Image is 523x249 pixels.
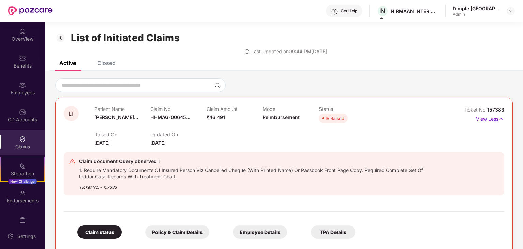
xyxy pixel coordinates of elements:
div: Employee Details [233,225,287,239]
div: Dimple [GEOGRAPHIC_DATA] [PERSON_NAME] [453,5,500,12]
img: svg+xml;base64,PHN2ZyBpZD0iSG9tZSIgeG1sbnM9Imh0dHA6Ly93d3cudzMub3JnLzIwMDAvc3ZnIiB3aWR0aD0iMjAiIG... [19,28,26,35]
img: svg+xml;base64,PHN2ZyBpZD0iU2VhcmNoLTMyeDMyIiB4bWxucz0iaHR0cDovL3d3dy53My5vcmcvMjAwMC9zdmciIHdpZH... [214,83,220,88]
span: [DATE] [150,140,166,146]
p: View Less [476,114,504,123]
div: Claim document Query observed ! [79,157,428,165]
p: Updated On [150,132,206,137]
img: svg+xml;base64,PHN2ZyBpZD0iQ0RfQWNjb3VudHMiIGRhdGEtbmFtZT0iQ0QgQWNjb3VudHMiIHhtbG5zPSJodHRwOi8vd3... [19,109,26,116]
div: Active [59,60,76,67]
h1: List of Initiated Claims [71,32,180,44]
img: svg+xml;base64,PHN2ZyB4bWxucz0iaHR0cDovL3d3dy53My5vcmcvMjAwMC9zdmciIHdpZHRoPSIxNyIgaGVpZ2h0PSIxNy... [498,115,504,123]
div: Admin [453,12,500,17]
img: svg+xml;base64,PHN2ZyB4bWxucz0iaHR0cDovL3d3dy53My5vcmcvMjAwMC9zdmciIHdpZHRoPSIyMSIgaGVpZ2h0PSIyMC... [19,163,26,170]
span: Reimbursement [263,114,300,120]
div: Get Help [341,8,357,14]
div: Claim status [77,225,122,239]
img: svg+xml;base64,PHN2ZyB4bWxucz0iaHR0cDovL3d3dy53My5vcmcvMjAwMC9zdmciIHdpZHRoPSIyNCIgaGVpZ2h0PSIyNC... [69,158,76,165]
span: Last Updated on 09:44 PM[DATE] [251,48,327,54]
span: N [380,7,385,15]
img: svg+xml;base64,PHN2ZyBpZD0iSGVscC0zMngzMiIgeG1sbnM9Imh0dHA6Ly93d3cudzMub3JnLzIwMDAvc3ZnIiB3aWR0aD... [331,8,338,15]
div: IR Raised [326,115,344,122]
span: ₹46,491 [207,114,225,120]
img: New Pazcare Logo [8,6,53,15]
img: svg+xml;base64,PHN2ZyBpZD0iU2V0dGluZy0yMHgyMCIgeG1sbnM9Imh0dHA6Ly93d3cudzMub3JnLzIwMDAvc3ZnIiB3aW... [7,233,14,240]
div: Policy & Claim Details [145,225,209,239]
div: TPA Details [311,225,355,239]
div: NIRMAAN INTERIORS PROJECTS PRIVATE LIMITED [391,8,438,14]
img: svg+xml;base64,PHN2ZyBpZD0iRW1wbG95ZWVzIiB4bWxucz0iaHR0cDovL3d3dy53My5vcmcvMjAwMC9zdmciIHdpZHRoPS... [19,82,26,89]
img: svg+xml;base64,PHN2ZyBpZD0iTXlfT3JkZXJzIiBkYXRhLW5hbWU9Ik15IE9yZGVycyIgeG1sbnM9Imh0dHA6Ly93d3cudz... [19,217,26,223]
p: Raised On [94,132,150,137]
span: LT [69,111,74,117]
img: svg+xml;base64,PHN2ZyBpZD0iRHJvcGRvd24tMzJ4MzIiIHhtbG5zPSJodHRwOi8vd3d3LnczLm9yZy8yMDAwL3N2ZyIgd2... [508,8,513,14]
div: Settings [15,233,38,240]
span: redo [244,48,249,54]
span: 157383 [487,107,504,113]
span: [DATE] [94,140,110,146]
div: Stepathon [1,170,44,177]
p: Mode [263,106,318,112]
p: Claim No [150,106,206,112]
img: svg+xml;base64,PHN2ZyBpZD0iQ2xhaW0iIHhtbG5zPSJodHRwOi8vd3d3LnczLm9yZy8yMDAwL3N2ZyIgd2lkdGg9IjIwIi... [19,136,26,143]
div: 1. Require Mandatory Documents Of Insured Person Viz Cancelled Cheque (With Printed Name) Or Pass... [79,165,428,180]
span: Ticket No [464,107,487,113]
p: Status [319,106,375,112]
div: Closed [97,60,116,67]
div: Ticket No. - 157383 [79,180,428,190]
div: New Challenge [8,179,37,184]
span: HI-MAG-00645... [150,114,190,120]
img: svg+xml;base64,PHN2ZyB3aWR0aD0iMzIiIGhlaWdodD0iMzIiIHZpZXdCb3g9IjAgMCAzMiAzMiIgZmlsbD0ibm9uZSIgeG... [55,32,66,44]
img: svg+xml;base64,PHN2ZyBpZD0iQmVuZWZpdHMiIHhtbG5zPSJodHRwOi8vd3d3LnczLm9yZy8yMDAwL3N2ZyIgd2lkdGg9Ij... [19,55,26,62]
p: Patient Name [94,106,150,112]
span: [PERSON_NAME]... [94,114,138,120]
p: Claim Amount [207,106,263,112]
img: svg+xml;base64,PHN2ZyBpZD0iRW5kb3JzZW1lbnRzIiB4bWxucz0iaHR0cDovL3d3dy53My5vcmcvMjAwMC9zdmciIHdpZH... [19,190,26,196]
